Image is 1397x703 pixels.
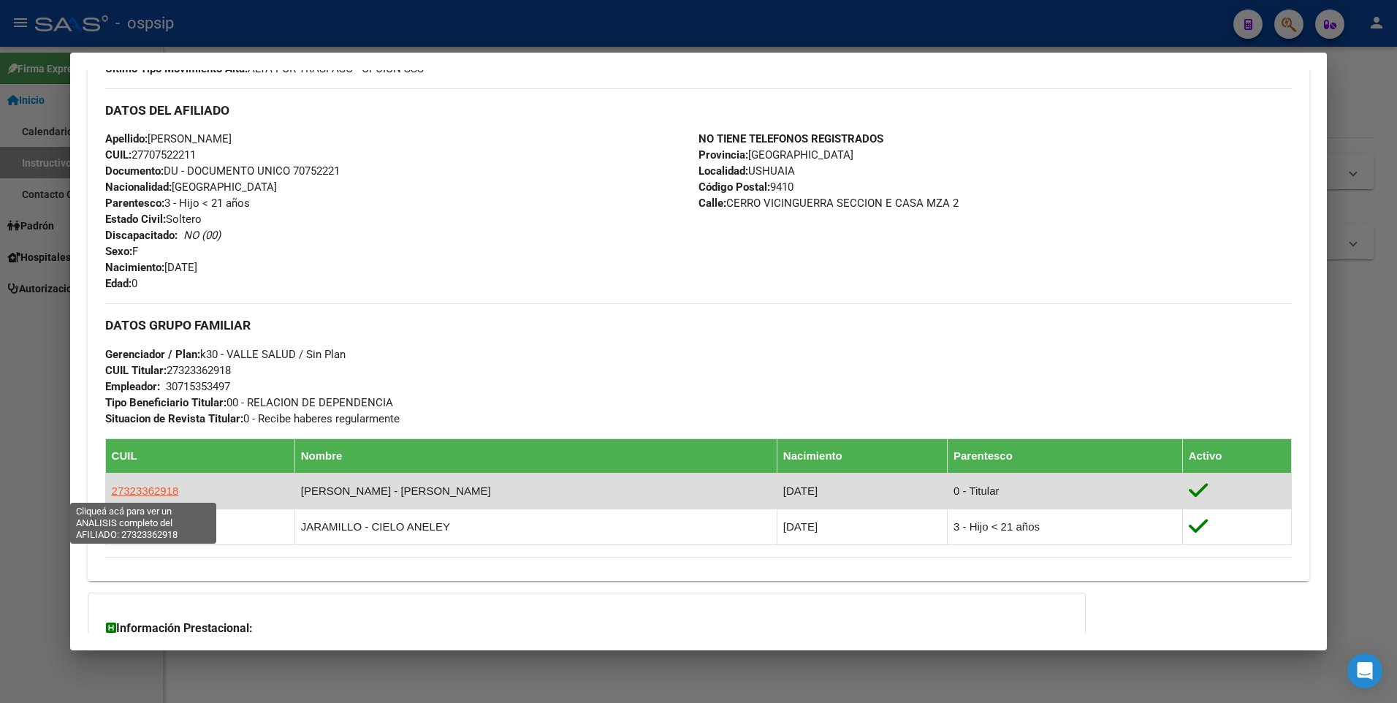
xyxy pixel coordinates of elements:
[698,164,748,178] strong: Localidad:
[105,317,1293,333] h3: DATOS GRUPO FAMILIAR
[698,132,883,145] strong: NO TIENE TELEFONOS REGISTRADOS
[105,102,1293,118] h3: DATOS DEL AFILIADO
[948,438,1183,473] th: Parentesco
[112,484,179,497] span: 27323362918
[698,148,748,161] strong: Provincia:
[105,164,164,178] strong: Documento:
[698,164,795,178] span: USHUAIA
[105,213,166,226] strong: Estado Civil:
[105,148,196,161] span: 27707522211
[105,380,160,393] strong: Empleador:
[1182,438,1292,473] th: Activo
[777,473,947,509] td: [DATE]
[948,473,1183,509] td: 0 - Titular
[105,180,277,194] span: [GEOGRAPHIC_DATA]
[105,180,172,194] strong: Nacionalidad:
[105,396,393,409] span: 00 - RELACION DE DEPENDENCIA
[294,438,777,473] th: Nombre
[105,348,200,361] strong: Gerenciador / Plan:
[1347,653,1382,688] div: Open Intercom Messenger
[698,180,793,194] span: 9410
[698,148,853,161] span: [GEOGRAPHIC_DATA]
[166,379,230,395] div: 30715353497
[105,229,178,242] strong: Discapacitado:
[105,164,340,178] span: DU - DOCUMENTO UNICO 70752221
[106,620,1067,637] h3: Información Prestacional:
[777,509,947,544] td: [DATE]
[105,412,243,425] strong: Situacion de Revista Titular:
[105,364,231,377] span: 27323362918
[294,473,777,509] td: [PERSON_NAME] - [PERSON_NAME]
[105,261,197,274] span: [DATE]
[105,132,232,145] span: [PERSON_NAME]
[105,412,400,425] span: 0 - Recibe haberes regularmente
[105,348,346,361] span: k30 - VALLE SALUD / Sin Plan
[105,277,137,290] span: 0
[698,180,770,194] strong: Código Postal:
[105,261,164,274] strong: Nacimiento:
[105,277,132,290] strong: Edad:
[294,509,777,544] td: JARAMILLO - CIELO ANELEY
[698,197,726,210] strong: Calle:
[698,197,959,210] span: CERRO VICINGUERRA SECCION E CASA MZA 2
[183,229,221,242] i: NO (00)
[105,148,132,161] strong: CUIL:
[105,197,250,210] span: 3 - Hijo < 21 años
[105,197,164,210] strong: Parentesco:
[105,213,202,226] span: Soltero
[105,132,148,145] strong: Apellido:
[948,509,1183,544] td: 3 - Hijo < 21 años
[112,520,179,533] span: 27577244443
[105,438,294,473] th: CUIL
[105,245,132,258] strong: Sexo:
[105,396,227,409] strong: Tipo Beneficiario Titular:
[105,364,167,377] strong: CUIL Titular:
[777,438,947,473] th: Nacimiento
[105,245,138,258] span: F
